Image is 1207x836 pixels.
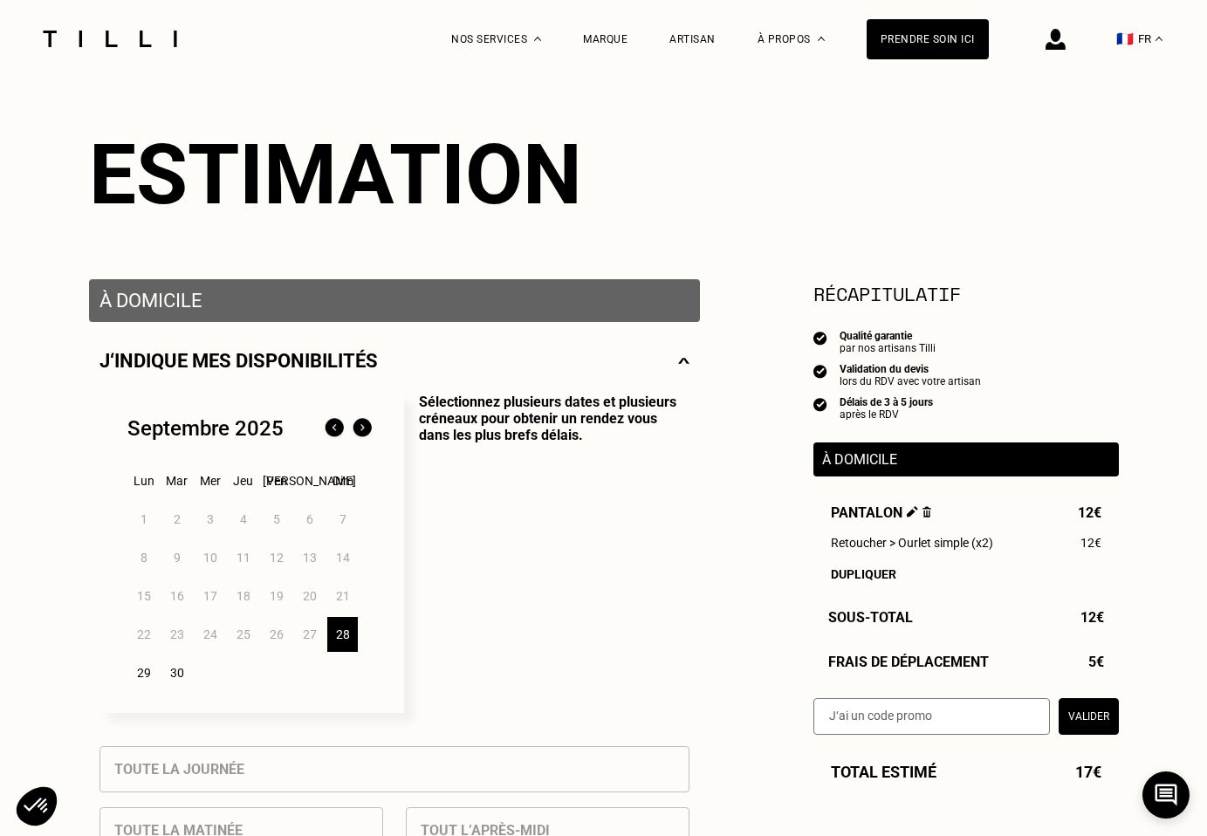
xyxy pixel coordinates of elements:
span: 🇫🇷 [1116,31,1134,47]
div: Total estimé [813,763,1119,781]
img: icon list info [813,363,827,379]
div: Qualité garantie [840,330,936,342]
p: Sélectionnez plusieurs dates et plusieurs créneaux pour obtenir un rendez vous dans les plus bref... [404,394,689,713]
div: après le RDV [840,408,933,421]
div: lors du RDV avec votre artisan [840,375,981,387]
div: 30 [161,655,192,690]
img: icône connexion [1046,29,1066,50]
div: Dupliquer [831,567,1101,581]
p: À domicile [99,290,689,312]
img: Menu déroulant à propos [818,37,825,41]
span: Retoucher > Ourlet simple (x2) [831,536,993,550]
button: Valider [1059,698,1119,735]
span: 12€ [1080,609,1104,626]
div: Validation du devis [840,363,981,375]
a: Prendre soin ici [867,19,989,59]
img: icon list info [813,396,827,412]
img: Mois précédent [320,415,348,442]
img: menu déroulant [1156,37,1162,41]
a: Artisan [669,33,716,45]
div: 28 [327,617,358,652]
div: Délais de 3 à 5 jours [840,396,933,408]
img: Menu déroulant [534,37,541,41]
span: 12€ [1080,536,1101,550]
div: par nos artisans Tilli [840,342,936,354]
div: Sous-Total [813,609,1119,626]
section: Récapitulatif [813,279,1119,308]
img: icon list info [813,330,827,346]
img: svg+xml;base64,PHN2ZyBmaWxsPSJub25lIiBoZWlnaHQ9IjE0IiB2aWV3Qm94PSIwIDAgMjggMTQiIHdpZHRoPSIyOCIgeG... [678,350,689,372]
span: 5€ [1088,654,1104,670]
input: J‘ai un code promo [813,698,1050,735]
a: Marque [583,33,628,45]
img: Éditer [907,506,918,517]
div: Frais de déplacement [813,654,1119,670]
span: Pantalon [831,504,932,521]
p: J‘indique mes disponibilités [99,350,378,372]
span: 12€ [1078,504,1101,521]
div: 29 [128,655,159,690]
img: Mois suivant [348,415,376,442]
div: Estimation [89,126,1119,223]
div: Septembre 2025 [127,416,284,441]
span: 17€ [1075,763,1101,781]
img: Logo du service de couturière Tilli [37,31,183,47]
p: À domicile [822,451,1110,468]
img: Supprimer [922,506,932,517]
